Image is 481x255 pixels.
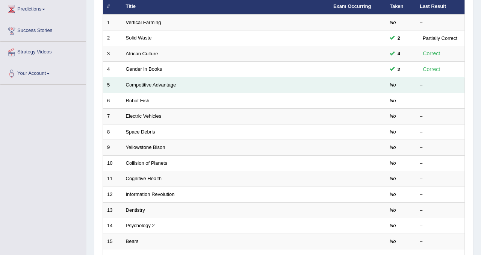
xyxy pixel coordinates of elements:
td: 11 [103,171,122,187]
div: – [420,129,460,136]
em: No [390,238,396,244]
a: Psychology 2 [126,223,155,228]
a: Electric Vehicles [126,113,162,119]
td: 1 [103,15,122,30]
span: You can still take this question [395,65,403,73]
span: You can still take this question [395,34,403,42]
div: – [420,238,460,245]
a: Space Debris [126,129,155,135]
div: – [420,160,460,167]
div: Correct [420,49,443,58]
td: 12 [103,187,122,202]
div: – [420,191,460,198]
a: Your Account [0,63,86,82]
div: – [420,97,460,105]
a: Strategy Videos [0,42,86,61]
a: Yellowstone Bison [126,144,165,150]
td: 5 [103,77,122,93]
td: 15 [103,234,122,249]
em: No [390,160,396,166]
div: – [420,207,460,214]
td: 8 [103,124,122,140]
div: – [420,222,460,229]
a: Information Revolution [126,191,175,197]
div: – [420,82,460,89]
a: Success Stories [0,20,86,39]
em: No [390,113,396,119]
a: Collision of Planets [126,160,168,166]
em: No [390,176,396,181]
em: No [390,20,396,25]
div: – [420,19,460,26]
em: No [390,223,396,228]
td: 9 [103,140,122,156]
div: Correct [420,65,443,74]
td: 6 [103,93,122,109]
em: No [390,82,396,88]
a: Robot Fish [126,98,150,103]
a: Bears [126,238,139,244]
em: No [390,129,396,135]
a: Solid Waste [126,35,152,41]
em: No [390,98,396,103]
td: 3 [103,46,122,62]
a: Vertical Farming [126,20,161,25]
div: – [420,113,460,120]
em: No [390,144,396,150]
div: Partially Correct [420,34,460,42]
div: – [420,144,460,151]
td: 4 [103,62,122,77]
a: Dentistry [126,207,145,213]
td: 13 [103,202,122,218]
a: African Culture [126,51,158,56]
a: Gender in Books [126,66,162,72]
a: Exam Occurring [333,3,371,9]
td: 14 [103,218,122,234]
td: 7 [103,109,122,124]
a: Competitive Advantage [126,82,176,88]
a: Cognitive Health [126,176,162,181]
td: 2 [103,30,122,46]
em: No [390,191,396,197]
span: You can still take this question [395,50,403,58]
td: 10 [103,155,122,171]
div: – [420,175,460,182]
em: No [390,207,396,213]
